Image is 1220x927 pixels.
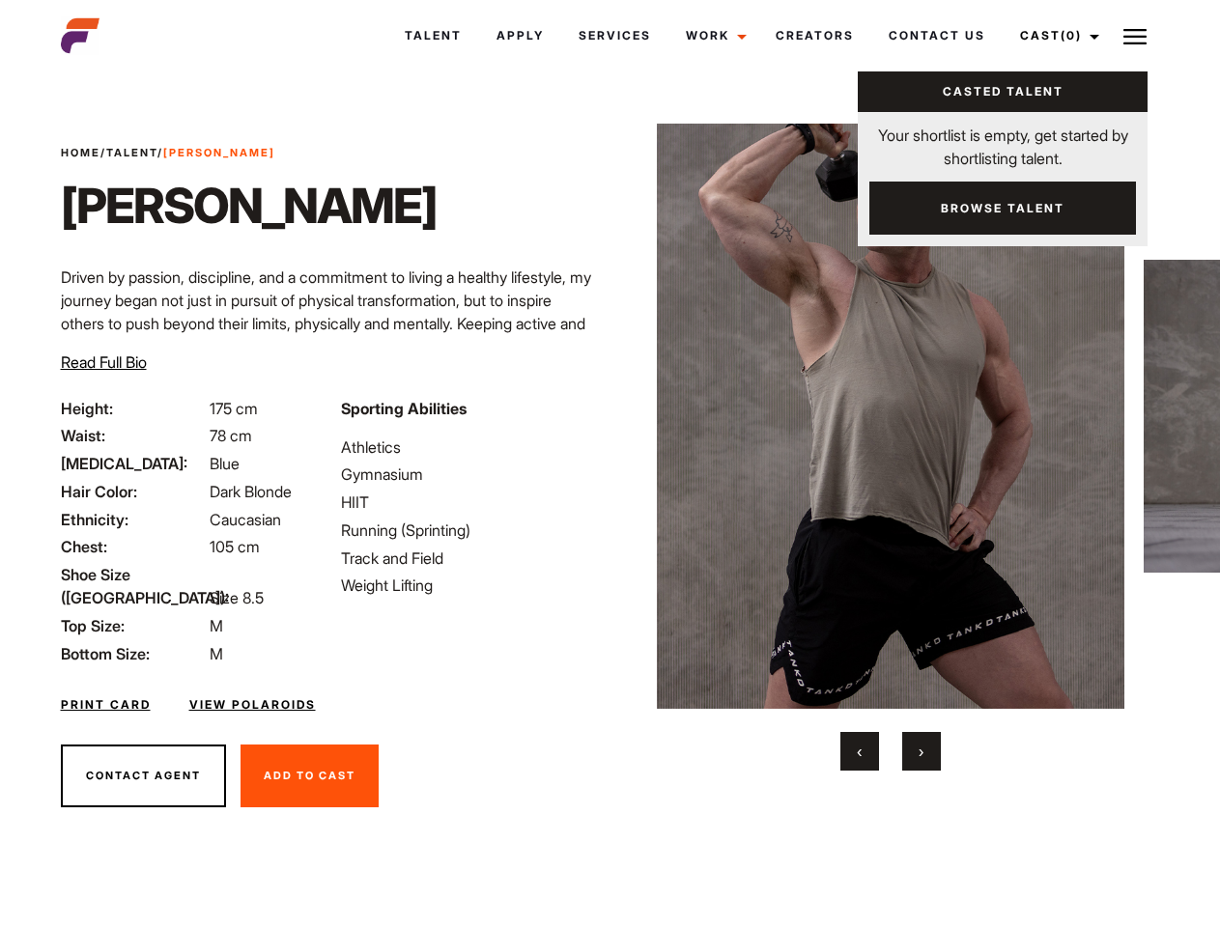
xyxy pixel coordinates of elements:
[189,696,316,714] a: View Polaroids
[61,424,206,447] span: Waist:
[61,146,100,159] a: Home
[61,614,206,637] span: Top Size:
[61,352,147,372] span: Read Full Bio
[858,71,1148,112] a: Casted Talent
[341,547,598,570] li: Track and Field
[869,182,1136,235] a: Browse Talent
[210,454,240,473] span: Blue
[919,742,923,761] span: Next
[341,491,598,514] li: HIIT
[210,482,292,501] span: Dark Blonde
[210,588,264,607] span: Size 8.5
[668,10,758,62] a: Work
[758,10,871,62] a: Creators
[210,537,260,556] span: 105 cm
[264,769,355,782] span: Add To Cast
[210,616,223,635] span: M
[479,10,561,62] a: Apply
[341,519,598,542] li: Running (Sprinting)
[61,452,206,475] span: [MEDICAL_DATA]:
[61,696,151,714] a: Print Card
[61,16,99,55] img: cropped-aefm-brand-fav-22-square.png
[61,177,437,235] h1: [PERSON_NAME]
[61,508,206,531] span: Ethnicity:
[858,112,1148,170] p: Your shortlist is empty, get started by shortlisting talent.
[210,399,258,418] span: 175 cm
[210,426,252,445] span: 78 cm
[1123,25,1147,48] img: Burger icon
[106,146,157,159] a: Talent
[61,266,599,381] p: Driven by passion, discipline, and a commitment to living a healthy lifestyle, my journey began n...
[341,574,598,597] li: Weight Lifting
[61,535,206,558] span: Chest:
[1003,10,1111,62] a: Cast(0)
[61,480,206,503] span: Hair Color:
[857,742,862,761] span: Previous
[241,744,379,808] button: Add To Cast
[61,563,206,609] span: Shoe Size ([GEOGRAPHIC_DATA]):
[341,463,598,486] li: Gymnasium
[61,351,147,374] button: Read Full Bio
[871,10,1003,62] a: Contact Us
[61,744,226,808] button: Contact Agent
[341,399,467,418] strong: Sporting Abilities
[341,435,598,459] li: Athletics
[210,510,281,529] span: Caucasian
[561,10,668,62] a: Services
[210,644,223,663] span: M
[61,642,206,665] span: Bottom Size:
[61,145,275,161] span: / /
[387,10,479,62] a: Talent
[61,397,206,420] span: Height:
[1061,28,1082,42] span: (0)
[163,146,275,159] strong: [PERSON_NAME]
